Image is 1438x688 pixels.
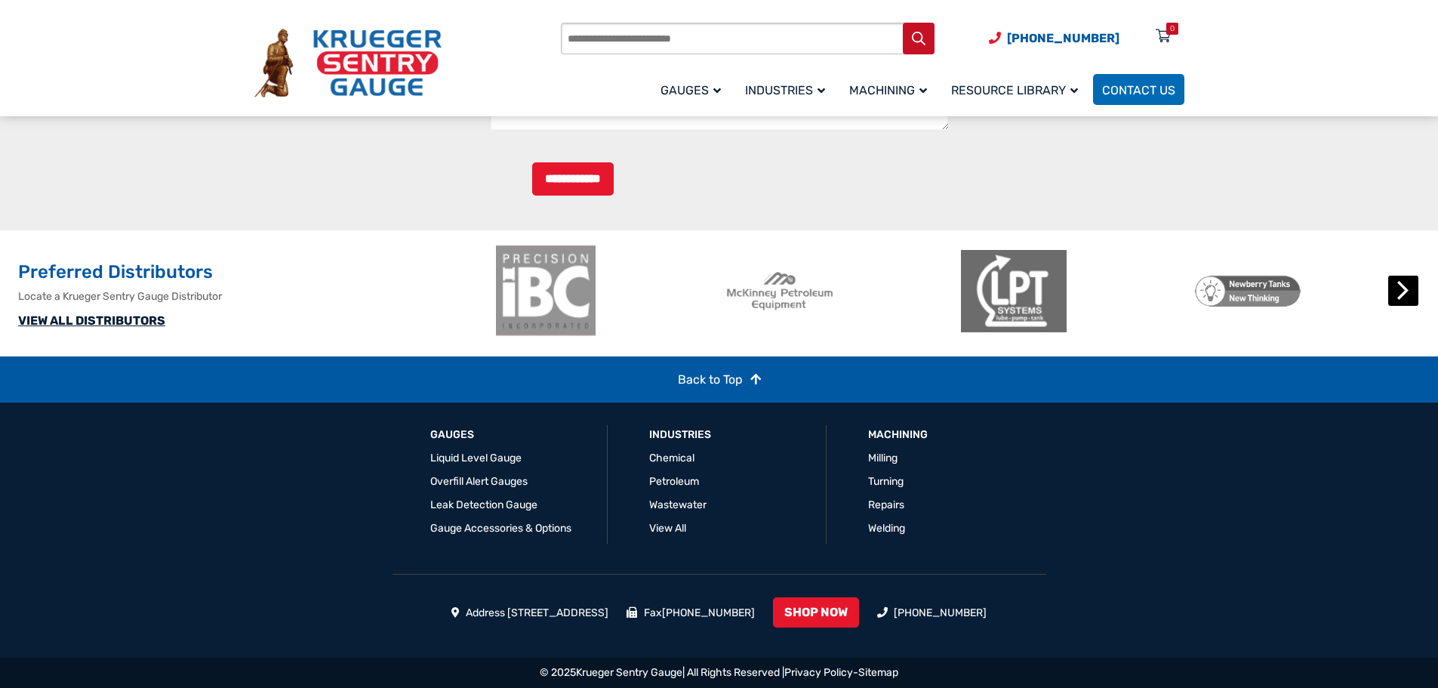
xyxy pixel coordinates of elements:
a: Sitemap [858,666,898,679]
img: Newberry Tanks [1195,245,1301,336]
a: Liquid Level Gauge [430,452,522,464]
a: Overfill Alert Gauges [430,475,528,488]
a: Welding [868,522,905,535]
span: Gauges [660,83,721,97]
a: [PHONE_NUMBER] [894,606,987,619]
img: LPT [961,245,1067,336]
a: GAUGES [430,427,474,443]
span: Machining [849,83,927,97]
a: VIEW ALL DISTRIBUTORS [18,313,165,328]
button: 1 of 2 [922,345,938,360]
img: ibc-logo [493,245,599,336]
li: Address [STREET_ADDRESS] [451,605,609,621]
img: McKinney Petroleum Equipment [727,245,833,336]
a: View All [649,522,686,535]
a: Gauges [651,72,736,107]
img: Krueger Sentry Gauge [254,29,442,98]
a: Phone Number (920) 434-8860 [989,29,1119,48]
h2: Preferred Distributors [18,261,485,285]
a: Krueger Sentry Gauge [576,666,682,679]
a: Leak Detection Gauge [430,498,537,511]
a: Milling [868,452,898,464]
button: 3 of 2 [968,345,983,360]
a: SHOP NOW [773,597,859,628]
a: Privacy Policy [784,666,853,679]
a: Gauge Accessories & Options [430,522,571,535]
a: Industries [649,427,711,443]
a: Chemical [649,452,694,464]
span: Resource Library [951,83,1078,97]
a: Turning [868,475,904,488]
a: Resource Library [942,72,1093,107]
a: Repairs [868,498,904,511]
a: Wastewater [649,498,707,511]
button: Next [1388,276,1418,306]
a: Industries [736,72,840,107]
span: Industries [745,83,825,97]
span: Contact Us [1102,83,1175,97]
a: Contact Us [1093,74,1184,105]
div: 0 [1170,23,1175,35]
p: Locate a Krueger Sentry Gauge Distributor [18,288,485,304]
a: Petroleum [649,475,699,488]
a: Machining [868,427,928,443]
a: Machining [840,72,942,107]
span: [PHONE_NUMBER] [1007,31,1119,45]
li: Fax [627,605,755,621]
button: 2 of 2 [945,345,960,360]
